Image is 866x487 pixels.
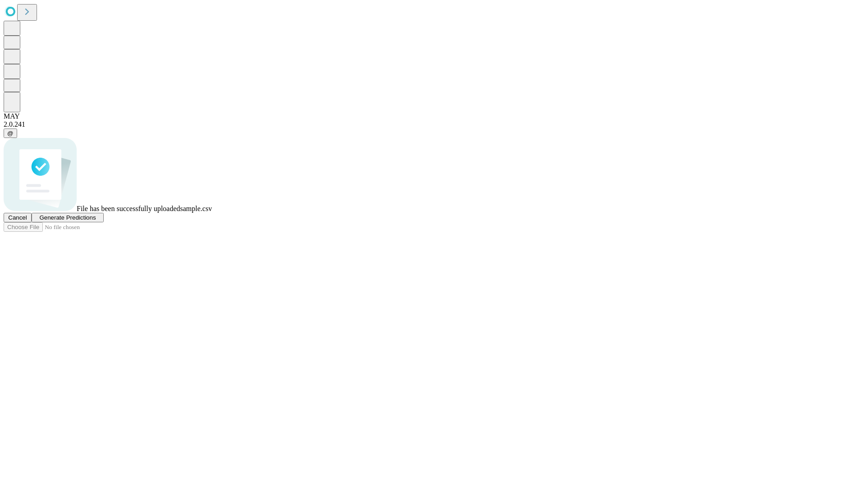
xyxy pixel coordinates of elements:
div: MAY [4,112,862,120]
button: Cancel [4,213,32,222]
span: @ [7,130,14,137]
button: @ [4,129,17,138]
span: Generate Predictions [39,214,96,221]
div: 2.0.241 [4,120,862,129]
button: Generate Predictions [32,213,104,222]
span: File has been successfully uploaded [77,205,180,212]
span: Cancel [8,214,27,221]
span: sample.csv [180,205,212,212]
